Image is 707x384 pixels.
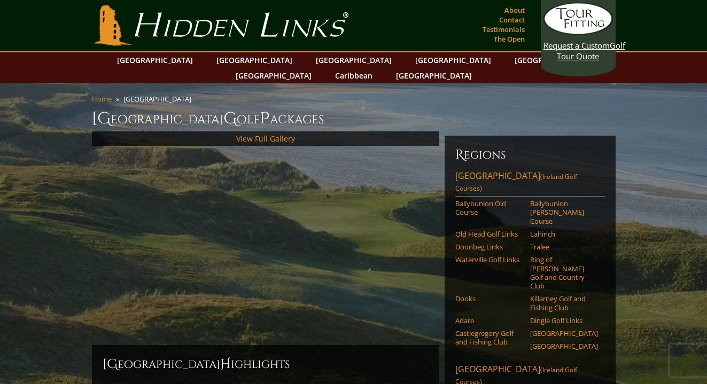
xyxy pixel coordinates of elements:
[502,3,527,18] a: About
[123,94,196,104] li: [GEOGRAPHIC_DATA]
[410,52,496,68] a: [GEOGRAPHIC_DATA]
[530,242,598,251] a: Tralee
[455,230,523,238] a: Old Head Golf Links
[530,316,598,325] a: Dingle Golf Links
[530,294,598,312] a: Killarney Golf and Fishing Club
[455,199,523,217] a: Ballybunion Old Course
[310,52,397,68] a: [GEOGRAPHIC_DATA]
[455,146,605,163] h6: Regions
[530,329,598,338] a: [GEOGRAPHIC_DATA]
[530,230,598,238] a: Lahinch
[491,32,527,46] a: The Open
[455,242,523,251] a: Doonbeg Links
[112,52,198,68] a: [GEOGRAPHIC_DATA]
[480,22,527,37] a: Testimonials
[455,172,577,193] span: (Ireland Golf Courses)
[543,3,613,61] a: Request a CustomGolf Tour Quote
[391,68,477,83] a: [GEOGRAPHIC_DATA]
[260,108,270,129] span: P
[103,356,429,373] h2: [GEOGRAPHIC_DATA] ighlights
[530,255,598,290] a: Ring of [PERSON_NAME] Golf and Country Club
[223,108,237,129] span: G
[509,52,596,68] a: [GEOGRAPHIC_DATA]
[220,356,231,373] span: H
[543,40,610,51] span: Request a Custom
[496,12,527,27] a: Contact
[455,329,523,347] a: Castlegregory Golf and Fishing Club
[92,94,112,104] a: Home
[330,68,378,83] a: Caribbean
[455,294,523,303] a: Dooks
[530,342,598,350] a: [GEOGRAPHIC_DATA]
[92,108,616,129] h1: [GEOGRAPHIC_DATA] olf ackages
[455,170,605,197] a: [GEOGRAPHIC_DATA](Ireland Golf Courses)
[530,199,598,225] a: Ballybunion [PERSON_NAME] Course
[211,52,298,68] a: [GEOGRAPHIC_DATA]
[230,68,317,83] a: [GEOGRAPHIC_DATA]
[455,255,523,264] a: Waterville Golf Links
[236,134,295,144] a: View Full Gallery
[455,316,523,325] a: Adare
